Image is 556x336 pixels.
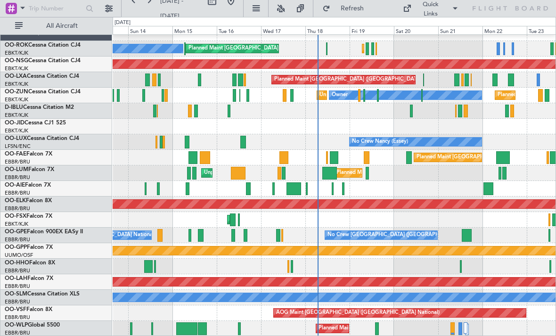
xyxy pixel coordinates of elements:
[5,58,28,64] span: OO-NSG
[5,127,28,134] a: EBKT/KJK
[5,49,28,57] a: EBKT/KJK
[10,18,102,33] button: All Aircraft
[5,136,79,141] a: OO-LUXCessna Citation CJ4
[5,298,30,305] a: EBBR/BRU
[5,260,29,266] span: OO-HHO
[5,276,27,281] span: OO-LAH
[5,42,28,48] span: OO-ROK
[5,198,26,204] span: OO-ELK
[5,314,30,321] a: EBBR/BRU
[204,166,381,180] div: Unplanned Maint [GEOGRAPHIC_DATA] ([GEOGRAPHIC_DATA] National)
[5,158,30,165] a: EBBR/BRU
[5,120,25,126] span: OO-JID
[5,260,55,266] a: OO-HHOFalcon 8X
[5,74,27,79] span: OO-LXA
[5,96,28,103] a: EBKT/KJK
[5,182,25,188] span: OO-AIE
[350,26,394,34] div: Fri 19
[217,26,261,34] div: Tue 16
[305,26,350,34] div: Thu 18
[5,229,27,235] span: OO-GPE
[5,89,28,95] span: OO-ZUN
[5,245,53,250] a: OO-GPPFalcon 7X
[276,306,440,320] div: AOG Maint [GEOGRAPHIC_DATA] ([GEOGRAPHIC_DATA] National)
[5,229,83,235] a: OO-GPEFalcon 900EX EASy II
[274,73,423,87] div: Planned Maint [GEOGRAPHIC_DATA] ([GEOGRAPHIC_DATA])
[5,276,53,281] a: OO-LAHFalcon 7X
[5,291,27,297] span: OO-SLM
[5,151,26,157] span: OO-FAE
[5,58,81,64] a: OO-NSGCessna Citation CJ4
[319,88,472,102] div: Unplanned Maint [GEOGRAPHIC_DATA]-[GEOGRAPHIC_DATA]
[5,42,81,48] a: OO-ROKCessna Citation CJ4
[5,112,28,119] a: EBKT/KJK
[25,23,99,29] span: All Aircraft
[332,5,372,12] span: Refresh
[5,221,28,228] a: EBKT/KJK
[394,26,438,34] div: Sat 20
[5,120,66,126] a: OO-JIDCessna CJ1 525
[482,26,527,34] div: Mon 22
[5,74,79,79] a: OO-LXACessna Citation CJ4
[438,26,482,34] div: Sun 21
[5,167,54,172] a: OO-LUMFalcon 7X
[5,105,74,110] a: D-IBLUCessna Citation M2
[5,198,52,204] a: OO-ELKFalcon 8X
[5,213,52,219] a: OO-FSXFalcon 7X
[5,65,28,72] a: EBKT/KJK
[5,322,28,328] span: OO-WLP
[5,307,52,312] a: OO-VSFFalcon 8X
[5,182,51,188] a: OO-AIEFalcon 7X
[352,135,408,149] div: No Crew Nancy (Essey)
[5,174,30,181] a: EBBR/BRU
[319,321,368,336] div: Planned Maint Liege
[5,291,80,297] a: OO-SLMCessna Citation XLS
[5,213,26,219] span: OO-FSX
[327,228,485,242] div: No Crew [GEOGRAPHIC_DATA] ([GEOGRAPHIC_DATA] National)
[5,245,27,250] span: OO-GPP
[5,89,81,95] a: OO-ZUNCessna Citation CJ4
[128,26,172,34] div: Sun 14
[5,143,31,150] a: LFSN/ENC
[5,236,30,243] a: EBBR/BRU
[318,1,375,16] button: Refresh
[5,205,30,212] a: EBBR/BRU
[5,322,60,328] a: OO-WLPGlobal 5500
[5,81,28,88] a: EBKT/KJK
[172,26,217,34] div: Mon 15
[5,167,28,172] span: OO-LUM
[5,307,26,312] span: OO-VSF
[5,105,23,110] span: D-IBLU
[5,151,52,157] a: OO-FAEFalcon 7X
[5,136,27,141] span: OO-LUX
[29,1,83,16] input: Trip Number
[5,283,30,290] a: EBBR/BRU
[188,41,337,56] div: Planned Maint [GEOGRAPHIC_DATA] ([GEOGRAPHIC_DATA])
[5,189,30,197] a: EBBR/BRU
[332,88,348,102] div: Owner
[398,1,463,16] button: Quick Links
[5,252,33,259] a: UUMO/OSF
[5,267,30,274] a: EBBR/BRU
[114,19,131,27] div: [DATE]
[261,26,305,34] div: Wed 17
